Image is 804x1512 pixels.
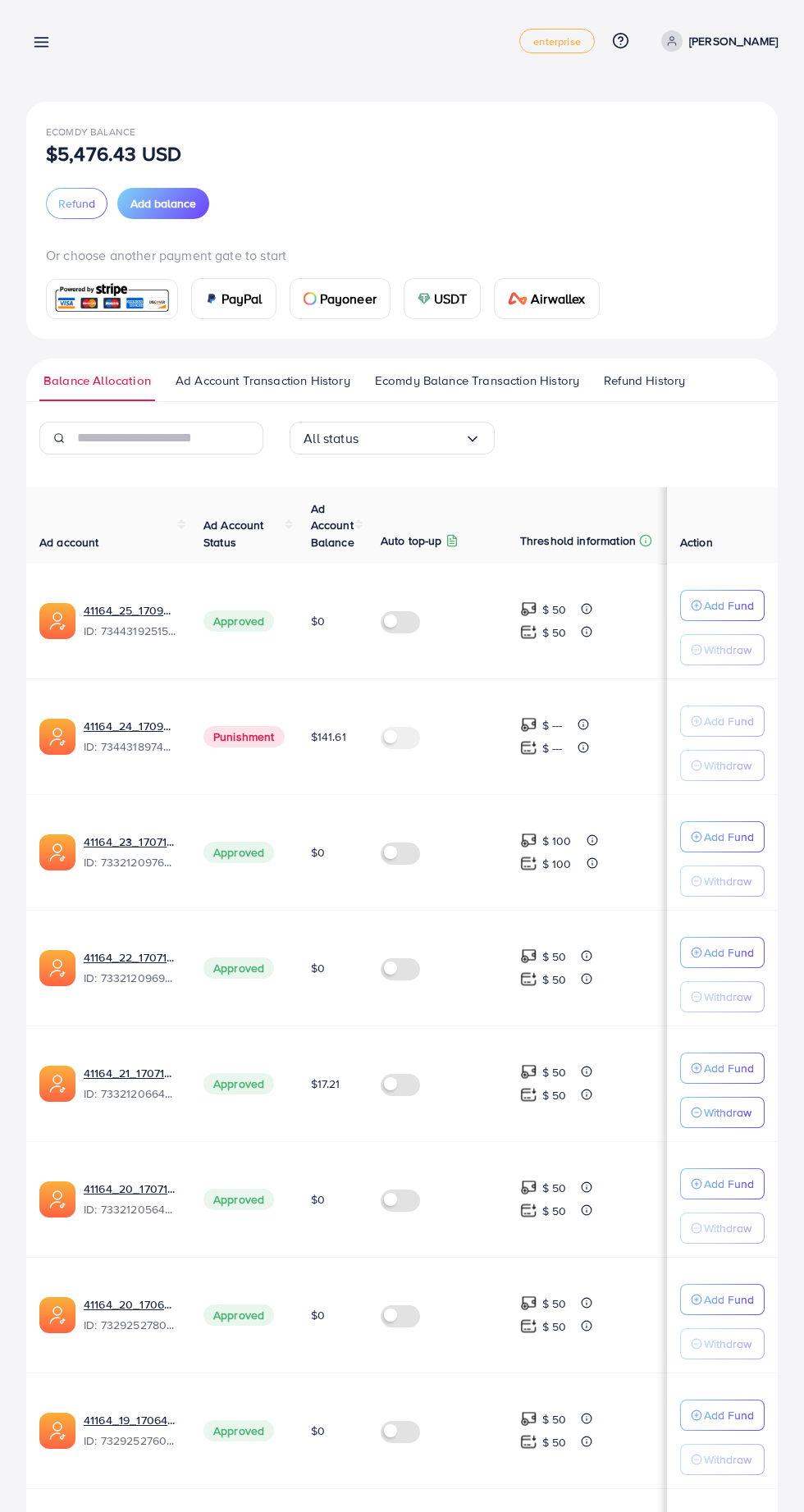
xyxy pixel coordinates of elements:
[680,1097,765,1128] button: Withdraw
[520,1202,537,1219] img: top-up amount
[39,719,75,755] img: ic-ads-acc.e4c84228.svg
[680,1053,765,1084] button: Add Fund
[531,289,585,308] span: Airwallex
[680,590,765,621] button: Add Fund
[542,738,563,758] p: $ ---
[203,957,274,979] span: Approved
[39,603,75,639] img: ic-ads-acc.e4c84228.svg
[519,29,595,53] a: enterprise
[203,842,274,863] span: Approved
[704,1058,754,1078] p: Add Fund
[176,372,350,390] span: Ad Account Transaction History
[542,947,567,966] p: $ 50
[320,289,377,308] span: Payoneer
[520,1063,537,1080] img: top-up amount
[46,144,181,163] p: $5,476.43 USD
[39,1066,75,1102] img: ic-ads-acc.e4c84228.svg
[39,834,75,870] img: ic-ads-acc.e4c84228.svg
[84,602,177,619] a: 41164_25_1709982599082
[311,729,346,745] span: $141.61
[520,624,537,641] img: top-up amount
[494,278,599,319] a: cardAirwallex
[704,827,754,847] p: Add Fund
[311,500,354,550] span: Ad Account Balance
[704,1405,754,1425] p: Add Fund
[704,756,751,775] p: Withdraw
[84,1181,177,1197] a: 41164_20_1707142368069
[508,292,528,305] img: card
[311,960,325,976] span: $0
[520,1410,537,1427] img: top-up amount
[359,426,464,451] input: Search for option
[520,1086,537,1103] img: top-up amount
[84,1296,177,1313] a: 41164_20_1706474683598
[542,970,567,989] p: $ 50
[533,36,581,47] span: enterprise
[203,1073,274,1094] span: Approved
[203,517,264,550] span: Ad Account Status
[704,1334,751,1354] p: Withdraw
[520,716,537,733] img: top-up amount
[84,718,177,734] a: 41164_24_1709982576916
[520,739,537,756] img: top-up amount
[680,534,713,550] span: Action
[520,1433,537,1450] img: top-up amount
[655,30,778,52] a: [PERSON_NAME]
[58,195,95,212] span: Refund
[117,188,209,219] button: Add balance
[84,834,177,871] div: <span class='underline'>41164_23_1707142475983</span></br>7332120976240689154
[704,711,754,731] p: Add Fund
[680,634,765,665] button: Withdraw
[381,531,442,550] p: Auto top-up
[39,1413,75,1449] img: ic-ads-acc.e4c84228.svg
[84,1201,177,1217] span: ID: 7332120564271874049
[304,426,359,451] span: All status
[84,1065,177,1081] a: 41164_21_1707142387585
[311,1191,325,1208] span: $0
[542,600,567,619] p: $ 50
[46,245,758,265] p: Or choose another payment gate to start
[39,950,75,986] img: ic-ads-acc.e4c84228.svg
[39,534,99,550] span: Ad account
[542,1317,567,1336] p: $ 50
[84,949,177,987] div: <span class='underline'>41164_22_1707142456408</span></br>7332120969684811778
[520,601,537,618] img: top-up amount
[704,596,754,615] p: Add Fund
[52,281,172,317] img: card
[542,831,572,851] p: $ 100
[84,718,177,756] div: <span class='underline'>41164_24_1709982576916</span></br>7344318974215340033
[704,1174,754,1194] p: Add Fund
[46,279,178,319] a: card
[542,623,567,642] p: $ 50
[704,1450,751,1469] p: Withdraw
[84,834,177,850] a: 41164_23_1707142475983
[46,188,107,219] button: Refund
[311,1076,340,1092] span: $17.21
[84,949,177,966] a: 41164_22_1707142456408
[680,866,765,897] button: Withdraw
[130,195,196,212] span: Add balance
[542,1201,567,1221] p: $ 50
[680,1328,765,1359] button: Withdraw
[203,726,285,747] span: Punishment
[290,278,391,319] a: cardPayoneer
[680,706,765,737] button: Add Fund
[704,1290,754,1309] p: Add Fund
[311,613,325,629] span: $0
[418,292,431,305] img: card
[704,1218,751,1238] p: Withdraw
[84,738,177,755] span: ID: 7344318974215340033
[84,854,177,870] span: ID: 7332120976240689154
[520,971,537,988] img: top-up amount
[704,943,754,962] p: Add Fund
[704,1103,751,1122] p: Withdraw
[520,832,537,849] img: top-up amount
[520,1295,537,1312] img: top-up amount
[311,1307,325,1323] span: $0
[304,292,317,305] img: card
[520,948,537,965] img: top-up amount
[311,844,325,861] span: $0
[542,1409,567,1429] p: $ 50
[680,981,765,1012] button: Withdraw
[203,1304,274,1326] span: Approved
